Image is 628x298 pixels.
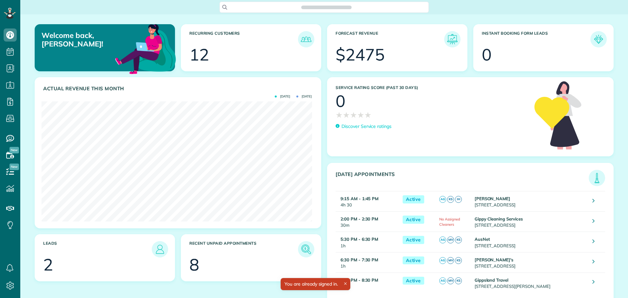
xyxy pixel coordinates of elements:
span: AG [439,237,446,243]
span: [DATE] [275,95,290,98]
div: 8 [189,256,199,273]
img: dashboard_welcome-42a62b7d889689a78055ac9021e634bf52bae3f8056760290aed330b23ab8690.png [114,17,177,80]
span: Active [403,256,424,265]
span: MV [447,257,454,264]
span: Active [403,236,424,244]
h3: Instant Booking Form Leads [482,31,590,47]
td: 30m [336,212,399,232]
td: [STREET_ADDRESS] [473,252,588,272]
strong: AusNet [475,237,490,242]
span: Search ZenMaid… [308,4,345,10]
strong: 7:30 PM - 8:30 PM [340,277,378,283]
span: AG [439,277,446,284]
td: 1h [336,272,399,293]
img: icon_forecast_revenue-8c13a41c7ed35a8dcfafea3cbb826a0462acb37728057bba2d056411b612bbbe.png [446,33,459,46]
span: [DATE] [296,95,312,98]
span: New [9,164,19,170]
h3: Service Rating score (past 30 days) [336,85,528,90]
strong: 2:00 PM - 2:30 PM [340,216,378,221]
span: Active [403,216,424,224]
strong: Gippy Cleaning Services [475,216,523,221]
td: [STREET_ADDRESS] [473,191,588,212]
span: ★ [350,109,357,121]
span: ★ [357,109,364,121]
strong: 5:30 PM - 6:30 PM [340,237,378,242]
span: IH [455,196,462,203]
span: AG [439,257,446,264]
span: Active [403,195,424,203]
img: icon_form_leads-04211a6a04a5b2264e4ee56bc0799ec3eb69b7e499cbb523a139df1d13a81ae0.png [592,33,605,46]
img: icon_unpaid_appointments-47b8ce3997adf2238b356f14209ab4cced10bd1f174958f3ca8f1d0dd7fffeee.png [300,243,313,256]
td: 1h [336,252,399,272]
p: Welcome back, [PERSON_NAME]! [42,31,130,48]
h3: Leads [43,241,152,257]
div: 0 [482,46,492,63]
td: [STREET_ADDRESS][PERSON_NAME] [473,272,588,293]
span: Active [403,277,424,285]
img: icon_todays_appointments-901f7ab196bb0bea1936b74009e4eb5ffbc2d2711fa7634e0d609ed5ef32b18b.png [590,171,603,184]
span: AG [439,196,446,203]
div: 12 [189,46,209,63]
strong: [PERSON_NAME] [475,196,511,201]
span: KS [447,196,454,203]
h3: [DATE] Appointments [336,171,589,186]
h3: Forecast Revenue [336,31,444,47]
h3: Recent unpaid appointments [189,241,298,257]
h3: Actual Revenue this month [43,86,314,92]
span: KS [455,277,462,284]
span: KS [455,237,462,243]
p: Discover Service ratings [341,123,392,130]
strong: 6:30 PM - 7:30 PM [340,257,378,262]
span: ★ [343,109,350,121]
div: $2475 [336,46,385,63]
span: MV [447,277,454,284]
span: ★ [364,109,372,121]
img: icon_recurring_customers-cf858462ba22bcd05b5a5880d41d6543d210077de5bb9ebc9590e49fd87d84ed.png [300,33,313,46]
td: [STREET_ADDRESS] [473,232,588,252]
span: MV [447,237,454,243]
strong: 9:15 AM - 1:45 PM [340,196,378,201]
td: 4h 30 [336,191,399,212]
a: Discover Service ratings [336,123,392,130]
h3: Recurring Customers [189,31,298,47]
span: No Assigned Cleaners [439,217,460,227]
span: New [9,147,19,153]
td: 1h [336,232,399,252]
span: ★ [336,109,343,121]
strong: [PERSON_NAME]'s [475,257,514,262]
div: 0 [336,93,345,109]
td: [STREET_ADDRESS] [473,212,588,232]
div: You are already signed in. [281,278,350,290]
div: 2 [43,256,53,273]
img: icon_leads-1bed01f49abd5b7fead27621c3d59655bb73ed531f8eeb49469d10e621d6b896.png [153,243,166,256]
strong: Gippsland Travel [475,277,508,283]
span: KS [455,257,462,264]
